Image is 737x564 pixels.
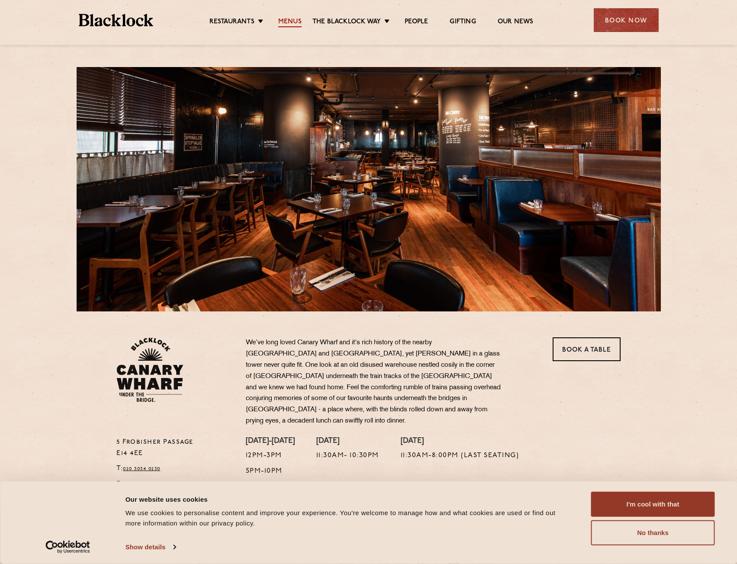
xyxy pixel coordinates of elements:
button: No thanks [591,520,715,545]
p: We’ve long loved Canary Wharf and it's rich history of the nearby [GEOGRAPHIC_DATA] and [GEOGRAPH... [246,337,501,427]
a: Book a Table [553,337,621,361]
h4: [DATE] [316,437,379,446]
img: BL_Textured_Logo-footer-cropped.svg [79,14,154,26]
a: Gifting [450,18,476,27]
p: E: [116,479,233,490]
p: 12pm-3pm [246,450,295,461]
a: Usercentrics Cookiebot - opens in a new window [30,541,106,554]
p: 11:30am-8:00pm (Last Seating) [401,450,519,461]
a: Restaurants [209,18,254,27]
div: Our website uses cookies [126,494,572,504]
p: 5pm-10pm [246,466,295,477]
p: 5 Frobisher Passage E14 4EE [116,437,233,459]
img: BL_CW_Logo_Website.svg [116,337,183,402]
button: I'm cool with that [591,492,715,517]
p: 11:30am- 10:30pm [316,450,379,461]
a: People [405,18,428,27]
a: The Blacklock Way [312,18,381,27]
a: 020 3034 0230 [123,466,161,471]
a: Our News [498,18,534,27]
p: T: [116,463,233,474]
h4: [DATE]-[DATE] [246,437,295,446]
h4: [DATE] [401,437,519,446]
div: Book Now [594,8,659,32]
div: We use cookies to personalise content and improve your experience. You're welcome to manage how a... [126,508,572,529]
a: Show details [126,541,176,554]
a: Menus [278,18,302,27]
